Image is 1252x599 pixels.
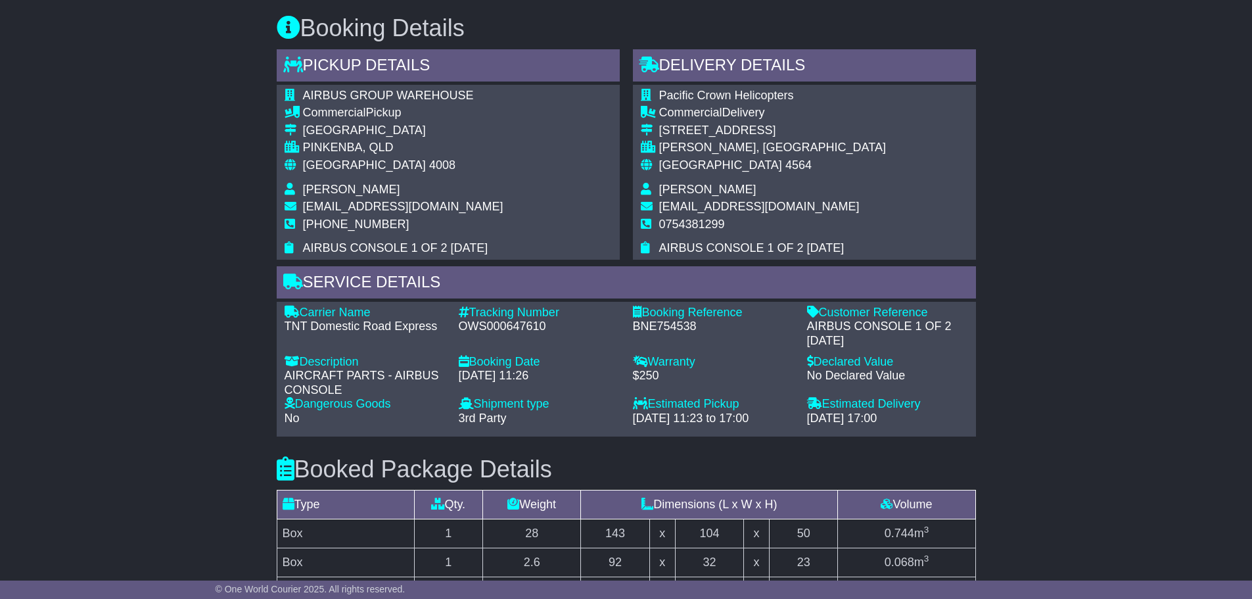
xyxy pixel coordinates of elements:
div: Delivery [659,106,886,120]
td: 23 [769,548,838,577]
div: Estimated Pickup [633,397,794,412]
span: Pacific Crown Helicopters [659,89,794,102]
span: [EMAIL_ADDRESS][DOMAIN_NAME] [303,200,503,213]
span: 4008 [429,158,455,172]
div: Tracking Number [459,306,620,320]
td: Weight [483,491,581,519]
div: Pickup [303,106,503,120]
div: Delivery Details [633,49,976,85]
td: Box [277,519,414,548]
span: Commercial [303,106,366,119]
td: 104 [675,519,744,548]
td: x [649,548,675,577]
div: Booking Date [459,355,620,370]
div: No Declared Value [807,369,968,383]
td: 1 [414,519,483,548]
div: Shipment type [459,397,620,412]
span: AIRBUS CONSOLE 1 OF 2 [DATE] [303,241,488,254]
td: 28 [483,519,581,548]
td: 92 [581,548,650,577]
div: [DATE] 11:23 to 17:00 [633,412,794,426]
div: Estimated Delivery [807,397,968,412]
td: x [744,519,770,548]
td: m [838,548,975,577]
div: Description [285,355,446,370]
td: x [744,548,770,577]
span: 3rd Party [459,412,507,425]
span: © One World Courier 2025. All rights reserved. [216,584,406,594]
span: 0754381299 [659,218,725,231]
span: [GEOGRAPHIC_DATA] [659,158,782,172]
div: [PERSON_NAME], [GEOGRAPHIC_DATA] [659,141,886,155]
span: Commercial [659,106,722,119]
div: $250 [633,369,794,383]
div: PINKENBA, QLD [303,141,503,155]
td: 1 [414,548,483,577]
td: 32 [675,548,744,577]
span: [PERSON_NAME] [659,183,756,196]
td: Box [277,548,414,577]
td: 2.6 [483,548,581,577]
div: Declared Value [807,355,968,370]
sup: 3 [924,525,929,535]
div: Pickup Details [277,49,620,85]
div: Customer Reference [807,306,968,320]
div: BNE754538 [633,320,794,334]
div: [GEOGRAPHIC_DATA] [303,124,503,138]
td: 143 [581,519,650,548]
div: [STREET_ADDRESS] [659,124,886,138]
span: 4564 [785,158,812,172]
span: 0.068 [885,556,914,569]
div: Booking Reference [633,306,794,320]
div: OWS000647610 [459,320,620,334]
span: 0.744 [885,527,914,540]
span: AIRBUS GROUP WAREHOUSE [303,89,474,102]
sup: 3 [924,554,929,563]
span: AIRBUS CONSOLE 1 OF 2 [DATE] [659,241,845,254]
div: Carrier Name [285,306,446,320]
span: [GEOGRAPHIC_DATA] [303,158,426,172]
td: Dimensions (L x W x H) [581,491,838,519]
div: Service Details [277,266,976,302]
div: AIRCRAFT PARTS - AIRBUS CONSOLE [285,369,446,397]
span: [PERSON_NAME] [303,183,400,196]
div: TNT Domestic Road Express [285,320,446,334]
td: x [649,519,675,548]
div: Warranty [633,355,794,370]
td: Type [277,491,414,519]
span: [PHONE_NUMBER] [303,218,409,231]
span: No [285,412,300,425]
td: m [838,519,975,548]
td: Volume [838,491,975,519]
div: Dangerous Goods [285,397,446,412]
div: AIRBUS CONSOLE 1 OF 2 [DATE] [807,320,968,348]
td: 50 [769,519,838,548]
div: [DATE] 17:00 [807,412,968,426]
h3: Booked Package Details [277,456,976,483]
div: [DATE] 11:26 [459,369,620,383]
h3: Booking Details [277,15,976,41]
span: [EMAIL_ADDRESS][DOMAIN_NAME] [659,200,860,213]
td: Qty. [414,491,483,519]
